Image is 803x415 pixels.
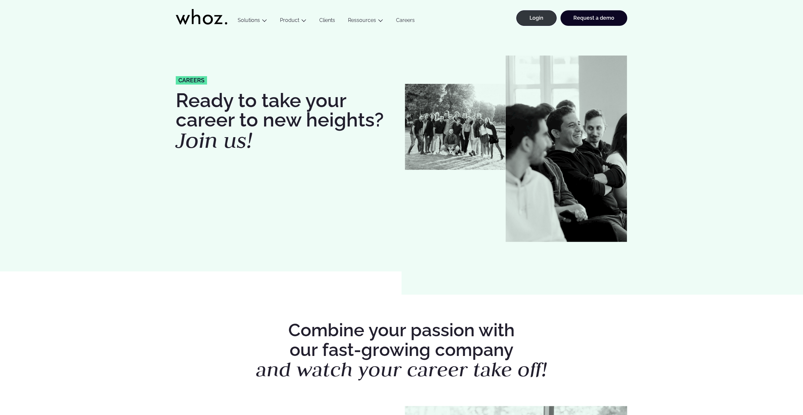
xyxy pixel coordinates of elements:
[256,356,547,382] em: and watch your career take off!
[280,17,299,23] a: Product
[348,17,376,23] a: Ressources
[178,77,204,83] span: careers
[313,17,342,26] a: Clients
[236,320,567,380] h2: Combine your passion with our fast-growing company
[390,17,421,26] a: Careers
[231,17,273,26] button: Solutions
[516,10,557,26] a: Login
[560,10,627,26] a: Request a demo
[405,84,506,170] img: Whozzies-Team-Revenue
[176,91,398,151] h1: Ready to take your career to new heights?
[176,126,253,154] em: Join us!
[342,17,390,26] button: Ressources
[273,17,313,26] button: Product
